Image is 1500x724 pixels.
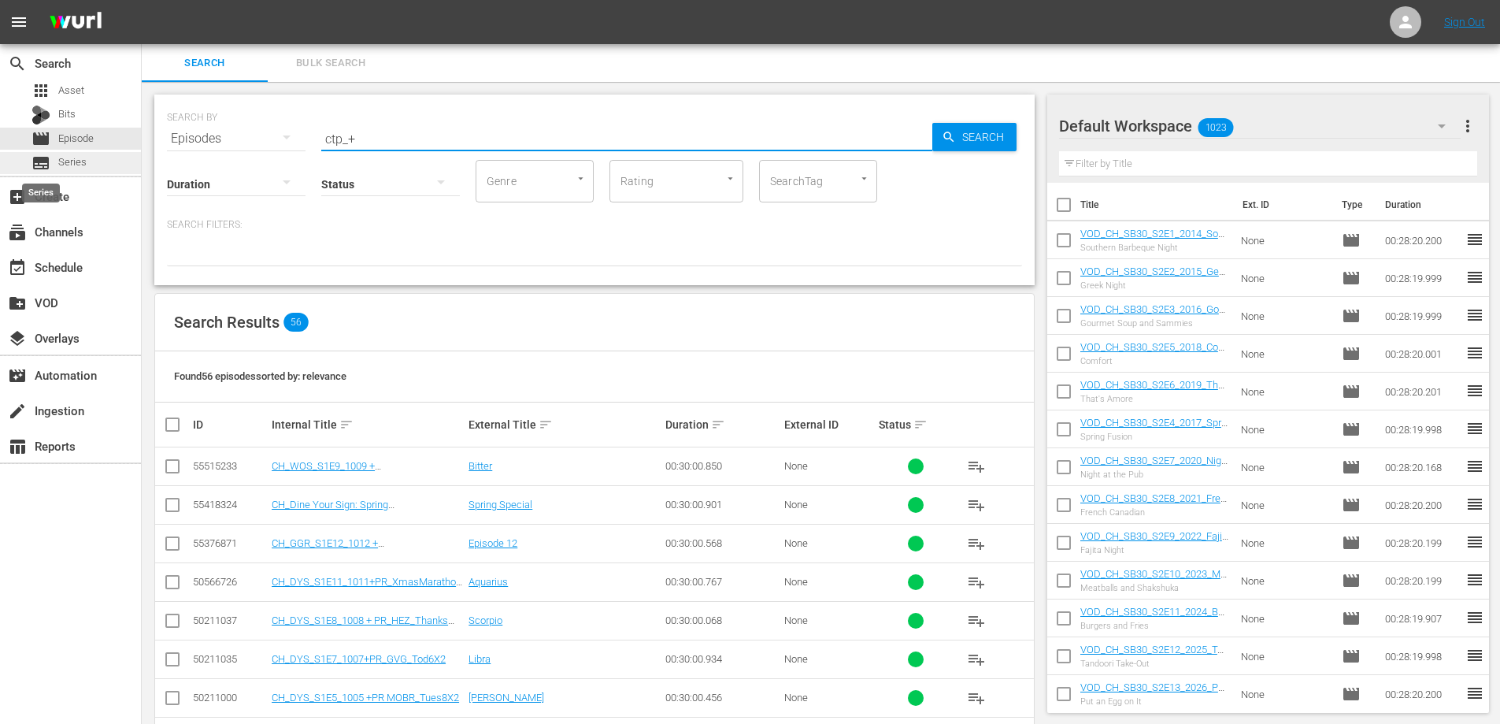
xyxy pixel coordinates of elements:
[1458,117,1477,136] span: more_vert
[957,563,995,601] button: playlist_add
[1080,583,1229,593] div: Meatballs and Shakshuka
[665,653,779,665] div: 00:30:00.934
[932,123,1017,151] button: Search
[1379,486,1465,524] td: 00:28:20.200
[193,460,267,472] div: 55515233
[1080,432,1229,442] div: Spring Fusion
[967,534,986,553] span: playlist_add
[573,171,588,186] button: Open
[283,313,309,332] span: 56
[1235,448,1335,486] td: None
[1342,382,1361,401] span: Episode
[1235,259,1335,297] td: None
[1080,265,1225,289] a: VOD_CH_SB30_S2E2_2015_GeekNight
[31,154,50,173] span: subtitles
[272,415,464,434] div: Internal Title
[967,573,986,592] span: playlist_add
[1342,609,1361,628] span: Episode
[1080,455,1228,478] a: VOD_CH_SB30_S2E7_2020_NightatthePub
[1080,243,1229,253] div: Southern Barbeque Night
[784,418,874,431] div: External ID
[957,447,995,485] button: playlist_add
[1235,373,1335,410] td: None
[1465,419,1484,438] span: reorder
[1080,545,1229,555] div: Fajita Night
[723,171,738,186] button: Open
[1444,16,1485,28] a: Sign Out
[1379,259,1465,297] td: 00:28:19.999
[1080,318,1229,329] div: Gourmet Soup and Sammies
[1080,568,1227,592] a: VOD_CH_SB30_S2E10_2023_MeatballsandShakshuka
[1080,280,1229,291] div: Greek Night
[339,418,354,432] span: sort
[1080,659,1229,669] div: Tandoori Take-Out
[1080,470,1229,480] div: Night at the Pub
[1235,335,1335,373] td: None
[1080,394,1229,404] div: That's Amore
[665,460,779,472] div: 00:30:00.850
[784,499,874,511] div: None
[1342,458,1361,477] span: Episode
[167,218,1022,232] p: Search Filters:
[1342,685,1361,704] span: Episode
[1059,104,1461,148] div: Default Workspace
[1080,644,1228,667] a: VOD_CH_SB30_S2E12_2025_TandooriTakeOut
[469,460,492,472] a: Bitter
[1080,606,1227,629] a: VOD_CH_SB30_S2E11_2024_BurgersandFries
[1379,562,1465,600] td: 00:28:20.199
[1342,231,1361,250] span: Episode
[1080,417,1228,440] a: VOD_CH_SB30_S2E4_2017_SpringFusion
[469,614,502,626] a: Scorpio
[967,457,986,476] span: playlist_add
[1235,297,1335,335] td: None
[272,692,459,704] a: CH_DYS_S1E5_1005 +PR MOBR_Tues8X2
[957,602,995,640] button: playlist_add
[1080,303,1228,327] a: VOD_CH_SB30_S2E3_2016_Gourmet Soup and Sammies
[1376,183,1470,227] th: Duration
[272,653,446,665] a: CH_DYS_S1E7_1007+PR_GVG_Tod6X2
[1379,675,1465,713] td: 00:28:20.200
[58,154,87,170] span: Series
[1080,507,1229,518] div: French Canadian
[1342,647,1361,666] span: Episode
[1465,457,1484,476] span: reorder
[665,499,779,511] div: 00:30:00.901
[58,131,94,147] span: Episode
[1235,524,1335,562] td: None
[8,437,27,456] span: Reports
[1080,621,1229,631] div: Burgers and Fries
[31,81,50,100] span: Asset
[8,294,27,313] span: VOD
[469,415,661,434] div: External Title
[957,640,995,678] button: playlist_add
[193,576,267,588] div: 50566726
[1465,495,1484,514] span: reorder
[1198,111,1233,144] span: 1023
[967,689,986,707] span: playlist_add
[957,679,995,717] button: playlist_add
[193,537,267,549] div: 55376871
[58,83,84,98] span: Asset
[58,106,76,122] span: Bits
[38,4,113,41] img: ans4CAIJ8jUAAAAAAAAAAAAAAAAAAAAAAAAgQb4GAAAAAAAAAAAAAAAAAAAAAAAAJMjXAAAAAAAAAAAAAAAAAAAAAAAAgAT5G...
[1342,533,1361,552] span: movie
[957,486,995,524] button: playlist_add
[857,171,872,186] button: Open
[1465,306,1484,325] span: reorder
[1342,269,1361,288] span: Episode
[193,418,267,431] div: ID
[913,418,928,432] span: sort
[1342,571,1361,590] span: Episode
[1235,675,1335,713] td: None
[957,525,995,562] button: playlist_add
[8,329,27,348] span: layers
[665,576,779,588] div: 00:30:00.767
[272,460,397,484] a: CH_WOS_S1E9_1009 + Pr_DYS_ss_premmon630x2
[1080,696,1229,707] div: Put an Egg on It
[1235,637,1335,675] td: None
[956,123,1017,151] span: Search
[8,258,27,277] span: Schedule
[1080,379,1228,403] a: VOD_CH_SB30_S2E6_2019_That's Amore
[784,692,874,704] div: None
[1080,228,1227,251] a: VOD_CH_SB30_S2E1_2014_Southern Barbeque Night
